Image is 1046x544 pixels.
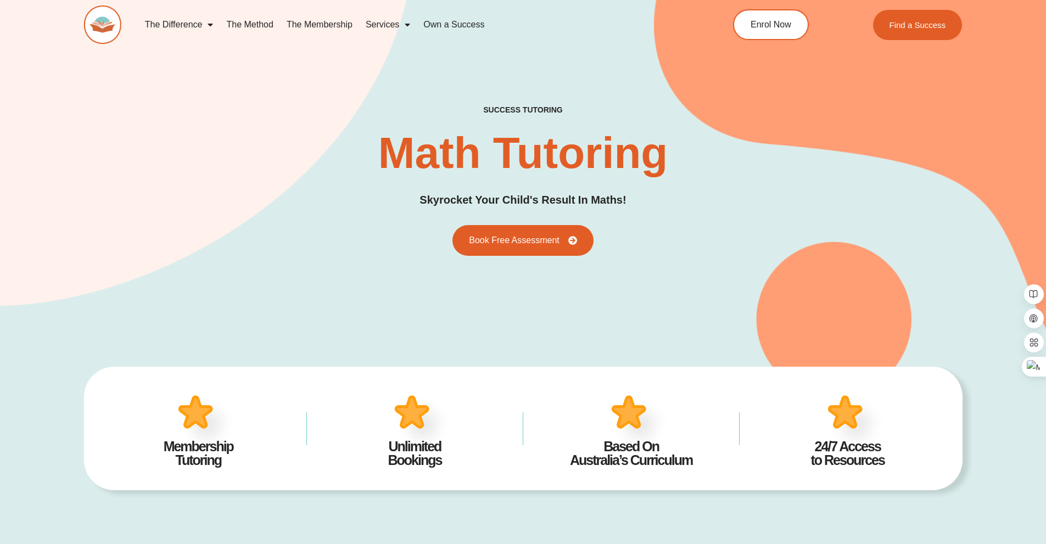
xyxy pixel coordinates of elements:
nav: Menu [138,12,683,37]
a: The Difference [138,12,220,37]
span: Enrol Now [751,20,791,29]
a: Own a Success [417,12,491,37]
h4: Membership Tutoring [107,440,290,467]
h3: Skyrocket Your Child's Result In Maths! [419,192,626,209]
h4: 24/7 Access to Resources [756,440,939,467]
span: Book Free Assessment [469,236,560,245]
a: Book Free Assessment [452,225,594,256]
a: Find a Success [873,10,963,40]
a: Services [359,12,417,37]
h4: Unlimited Bookings [323,440,507,467]
h2: Math Tutoring [378,131,668,175]
a: The Method [220,12,279,37]
a: The Membership [280,12,359,37]
h4: success tutoring [483,105,562,115]
span: Find a Success [890,21,946,29]
h4: Based On Australia’s Curriculum [540,440,723,467]
a: Enrol Now [733,9,809,40]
